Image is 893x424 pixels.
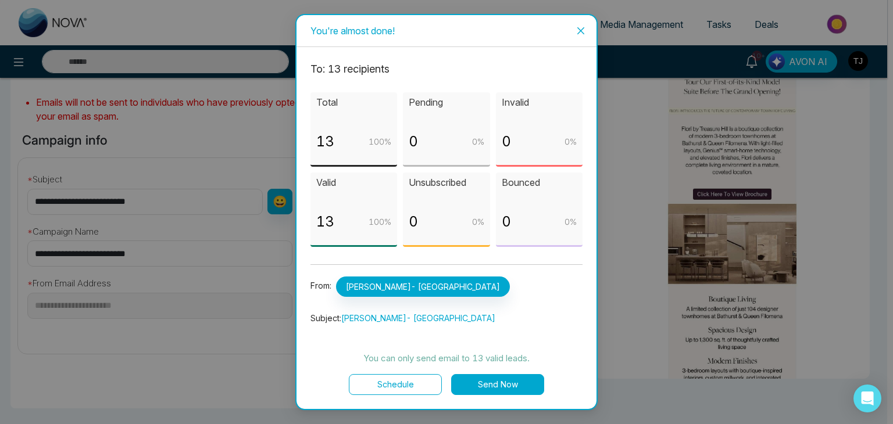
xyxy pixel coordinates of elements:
p: 100 % [369,215,391,228]
p: To: 13 recipient s [310,61,583,77]
p: 0 [409,131,418,153]
p: Subject: [310,312,583,325]
span: [PERSON_NAME]- [GEOGRAPHIC_DATA] [336,276,510,297]
p: 0 % [472,215,484,228]
p: 0 % [565,215,577,228]
p: Bounced [502,175,577,190]
div: Open Intercom Messenger [853,385,881,412]
p: 0 [502,131,511,153]
p: 13 [316,131,334,153]
p: 0 [502,211,511,233]
p: 0 [409,211,418,233]
p: From: [310,276,583,297]
button: Send Now [451,374,544,395]
p: You can only send email to 13 valid leads. [310,351,583,365]
p: Total [316,95,391,110]
span: [PERSON_NAME]- [GEOGRAPHIC_DATA] [341,313,495,323]
div: You're almost done! [310,24,583,37]
button: Close [565,15,596,46]
p: 0 % [565,135,577,148]
span: close [576,26,585,35]
p: Valid [316,175,391,190]
p: Invalid [502,95,577,110]
p: Pending [409,95,484,110]
p: 13 [316,211,334,233]
p: 100 % [369,135,391,148]
p: Unsubscribed [409,175,484,190]
button: Schedule [349,374,442,395]
p: 0 % [472,135,484,148]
